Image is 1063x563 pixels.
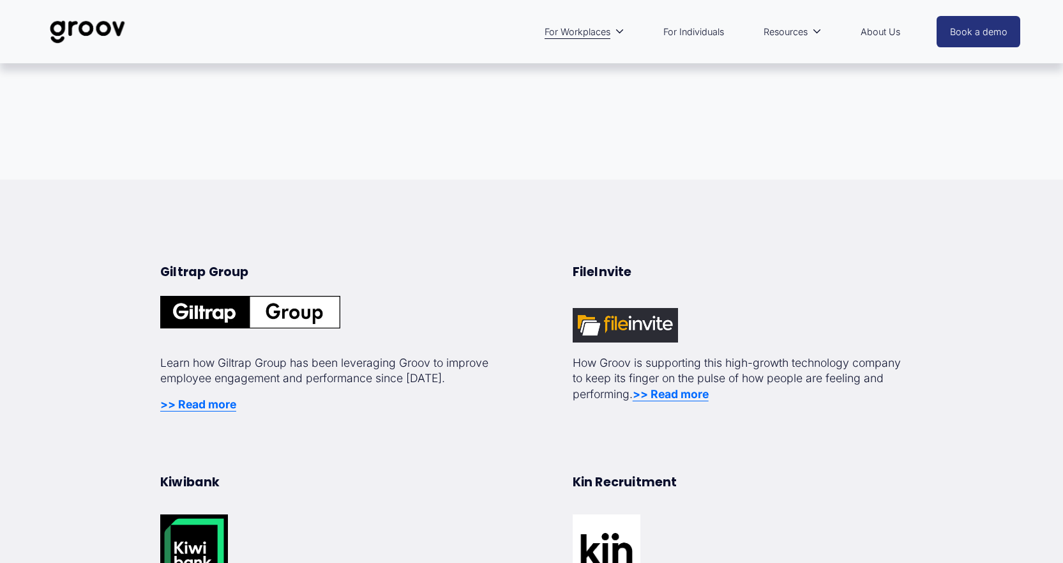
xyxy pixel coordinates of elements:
a: >> Read more [633,387,709,401]
a: For Individuals [657,17,730,47]
img: Groov | Unlock Human Potential at Work and in Life [43,11,133,53]
a: folder dropdown [757,17,828,47]
a: >> Read more [160,397,236,411]
strong: FileInvite [573,263,632,281]
strong: Giltrap Group [160,263,249,281]
a: Book a demo [937,16,1021,47]
span: Resources [764,24,808,40]
strong: Kin Recruitment [573,474,677,491]
span: For Workplaces [545,24,610,40]
p: Learn how Giltrap Group has been leveraging Groov to improve employee engagement and performance ... [160,355,490,387]
strong: Kiwibank [160,474,220,491]
a: folder dropdown [538,17,631,47]
a: About Us [854,17,907,47]
p: How Groov is supporting this high-growth technology company to keep its finger on the pulse of ho... [573,355,903,403]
